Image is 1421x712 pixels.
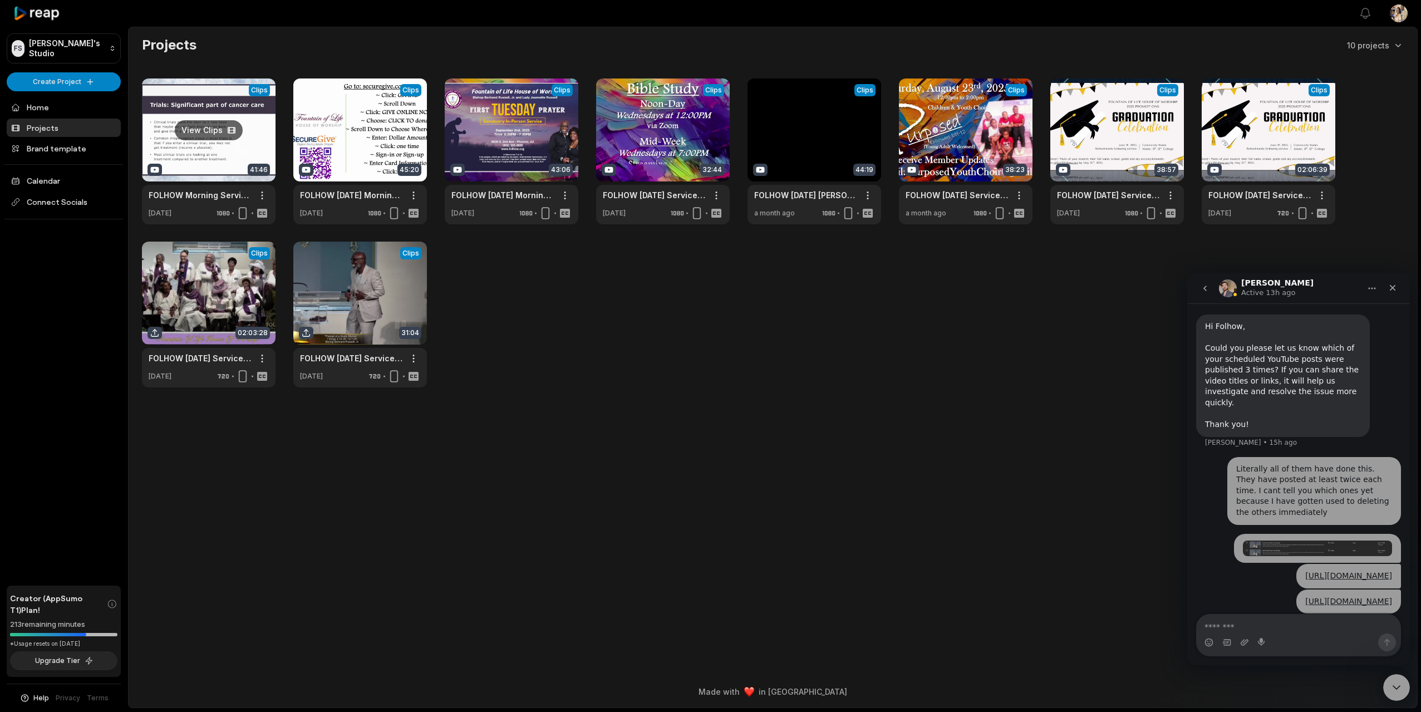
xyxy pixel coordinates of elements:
button: Create Project [7,72,121,91]
iframe: Intercom live chat [1383,674,1410,701]
img: heart emoji [744,687,754,697]
span: Help [33,693,49,703]
a: FOLHOW [DATE] Morning Service [DATE] [451,189,554,201]
a: FOLHOW [DATE] Morning Service [DATE] [300,189,402,201]
button: Upgrade Tier [10,651,117,670]
a: FOLHOW [DATE] Service, _Portrait of a Godly Mother_ 1 Kings 3_16-28 _ 5_11_25 [149,352,251,364]
button: Help [19,693,49,703]
div: *Usage resets on [DATE] [10,640,117,648]
a: Home [7,98,121,116]
a: FOLHOW [DATE] [PERSON_NAME] [PERSON_NAME] [754,189,857,201]
a: FOLHOW Morning Service "Get In Line For Your Money Miracle" [PERSON_NAME] 17:24-27 | [DATE] [149,189,251,201]
iframe: Intercom live chat [1187,273,1410,665]
a: FOLHOW [DATE] Service "Rejoicing While Suffering" Pt. 3 Romans 5:1-5 | [PERSON_NAME] [PERSON_NAME] [603,189,705,201]
span: Connect Socials [7,192,121,212]
a: FOLHOW [DATE] Service [DATE] [1208,189,1311,201]
div: 213 remaining minutes [10,619,117,630]
div: Made with in [GEOGRAPHIC_DATA] [139,686,1407,698]
button: 10 projects [1347,40,1404,51]
a: Projects [7,119,121,137]
a: FOLHOW [DATE] Service, _Portrait of a Godly Mother_ 1 Kings 3_16-28 _ 5_11_25 [300,352,402,364]
a: Terms [87,693,109,703]
div: FS [12,40,24,57]
h2: Projects [142,36,196,54]
a: Brand template [7,139,121,158]
span: Creator (AppSumo T1) Plan! [10,592,107,616]
a: Calendar [7,171,121,190]
a: FOLHOW [DATE] Service [DATE] [1057,189,1159,201]
p: [PERSON_NAME]'s Studio [29,38,105,58]
a: FOLHOW [DATE] Service "Rejoicing While Suffering" 1 [PERSON_NAME] 1:6-7 | [DATE] [906,189,1008,201]
a: Privacy [56,693,80,703]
